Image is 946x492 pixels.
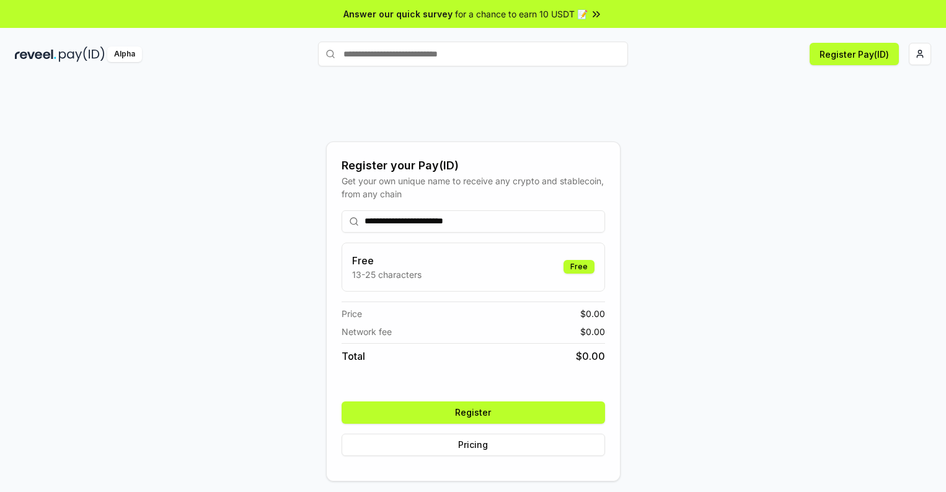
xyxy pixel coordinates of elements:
[580,325,605,338] span: $ 0.00
[576,349,605,364] span: $ 0.00
[455,7,588,20] span: for a chance to earn 10 USDT 📝
[342,157,605,174] div: Register your Pay(ID)
[342,434,605,456] button: Pricing
[564,260,595,274] div: Free
[342,401,605,424] button: Register
[15,47,56,62] img: reveel_dark
[342,174,605,200] div: Get your own unique name to receive any crypto and stablecoin, from any chain
[352,253,422,268] h3: Free
[342,325,392,338] span: Network fee
[343,7,453,20] span: Answer our quick survey
[580,307,605,320] span: $ 0.00
[107,47,142,62] div: Alpha
[342,307,362,320] span: Price
[352,268,422,281] p: 13-25 characters
[342,349,365,364] span: Total
[810,43,899,65] button: Register Pay(ID)
[59,47,105,62] img: pay_id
